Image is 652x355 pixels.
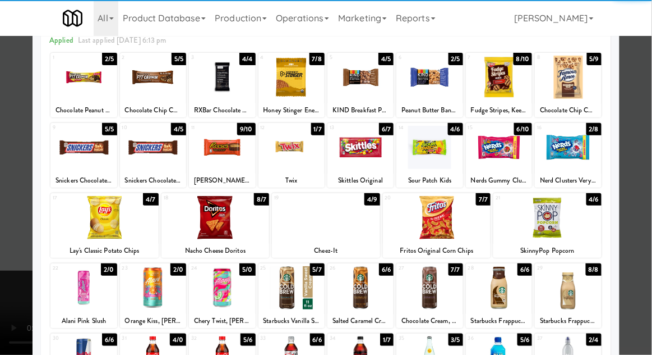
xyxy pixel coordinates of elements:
div: 2/0 [101,263,117,276]
div: RXBar Chocolate Sea Salt [191,103,253,117]
div: Chocolate Peanut Butter Protein Bar, FITCRUNCH [52,103,115,117]
div: 37 [537,334,568,343]
div: 6/6 [517,263,532,276]
div: Chocolate Chip Cookies, Famous [PERSON_NAME] [535,103,601,117]
div: Nerds Gummy Clusters Rainbow [466,174,532,188]
div: 11 [191,123,222,133]
div: RXBar Chocolate Sea Salt [189,103,255,117]
div: 3/5 [448,334,463,346]
div: [PERSON_NAME] Peanut Butter Cups [191,174,253,188]
div: 62/5Peanut Butter Banana Dark Chocolate, KIND Breakfast Protein Bar [396,53,463,117]
div: Fritos Original Corn Chips [385,244,489,258]
div: 47/8Honey Stinger Energy Waffle [258,53,325,117]
div: 1 [53,53,84,62]
div: Chery Twist, [PERSON_NAME] [189,314,255,328]
div: 8/10 [514,53,532,65]
div: 255/7Starbucks Vanilla Sweet Cream Cold Brew [258,263,325,328]
div: SkinnyPop Popcorn [495,244,600,258]
div: 7 [468,53,499,62]
div: 16 [537,123,568,133]
div: 2/8 [586,123,602,135]
div: 18 [164,193,215,203]
div: 298/8Starbucks Frappucino Vanilla [535,263,601,328]
div: Nerds Gummy Clusters Rainbow [468,174,530,188]
div: Chery Twist, [PERSON_NAME] [191,314,253,328]
div: 2/4 [586,334,602,346]
div: Nerd Clusters Very [PERSON_NAME] [537,174,599,188]
div: 20 [385,193,437,203]
div: 4/5 [171,123,186,135]
div: 13 [330,123,360,133]
div: 26 [330,263,360,273]
div: 17 [53,193,104,203]
div: Peanut Butter Banana Dark Chocolate, KIND Breakfast Protein Bar [398,103,461,117]
div: Chocolate Peanut Butter Protein Bar, FITCRUNCH [50,103,117,117]
div: 6 [399,53,429,62]
div: 5 [330,53,360,62]
div: 22 [53,263,84,273]
div: 222/0Alani Pink Slush [50,263,117,328]
div: 136/7Skittles Original [327,123,394,188]
div: 7/8 [309,53,325,65]
div: 8/8 [586,263,602,276]
div: 95/5Snickers Chocolate Bar [50,123,117,188]
div: 34 [330,334,360,343]
div: 6/6 [310,334,325,346]
div: Starbucks Frappucino Vanilla [537,314,599,328]
div: Honey Stinger Energy Waffle [258,103,325,117]
div: 31 [122,334,153,343]
div: 19 [274,193,326,203]
div: 8 [537,53,568,62]
div: 2/0 [170,263,186,276]
div: 1/7 [311,123,325,135]
div: 25/5Chocolate Chip Cookie Dough Protein Bar, FITCRUNCH [120,53,186,117]
div: 36 [468,334,499,343]
div: Sour Patch Kids [398,174,461,188]
div: Snickers Chocolate Bar [50,174,117,188]
div: KIND Breakfast Protein Bar, Dark Chocolate Cocoa [329,103,392,117]
div: 6/6 [379,263,394,276]
div: 6/6 [102,334,117,346]
div: 245/0Chery Twist, [PERSON_NAME] [189,263,255,328]
div: Lay's Classic Potato Chips [50,244,159,258]
div: 4/4 [239,53,255,65]
div: Salted Caramel Cream, Starbucks Cold Brew [329,314,392,328]
div: 3 [191,53,222,62]
div: 5/7 [310,263,325,276]
div: 35 [399,334,429,343]
div: Alani Pink Slush [52,314,115,328]
img: Micromart [63,8,82,28]
div: 2/5 [102,53,117,65]
div: 4/7 [143,193,158,206]
div: 2/5 [448,53,463,65]
div: Skittles Original [329,174,392,188]
div: Twix [260,174,323,188]
div: Starbucks Vanilla Sweet Cream Cold Brew [260,314,323,328]
div: 174/7Lay's Classic Potato Chips [50,193,159,258]
div: 119/10[PERSON_NAME] Peanut Butter Cups [189,123,255,188]
div: Chocolate Chip Cookie Dough Protein Bar, FITCRUNCH [120,103,186,117]
div: 9/10 [237,123,255,135]
div: 214/6SkinnyPop Popcorn [493,193,602,258]
div: 85/9Chocolate Chip Cookies, Famous [PERSON_NAME] [535,53,601,117]
div: Lay's Classic Potato Chips [52,244,157,258]
div: 10 [122,123,153,133]
div: Chocolate Chip Cookie Dough Protein Bar, FITCRUNCH [122,103,184,117]
div: 266/6Salted Caramel Cream, Starbucks Cold Brew [327,263,394,328]
div: [PERSON_NAME] Peanut Butter Cups [189,174,255,188]
div: 23 [122,263,153,273]
div: Starbucks Frappuccino Mocha [466,314,532,328]
div: 9 [53,123,84,133]
div: Chocolate Chip Cookies, Famous [PERSON_NAME] [537,103,599,117]
div: 25 [261,263,292,273]
div: 207/7Fritos Original Corn Chips [383,193,491,258]
div: 5/5 [172,53,186,65]
div: 1/7 [380,334,394,346]
div: 4/9 [364,193,380,206]
div: Sour Patch Kids [396,174,463,188]
div: Chocolate Cream, Starbucks Cold Brew [396,314,463,328]
div: Snickers Chocolate Bar [122,174,184,188]
div: 5/6 [517,334,532,346]
div: Orange Kiss, [PERSON_NAME] [122,314,184,328]
div: 5/6 [241,334,255,346]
